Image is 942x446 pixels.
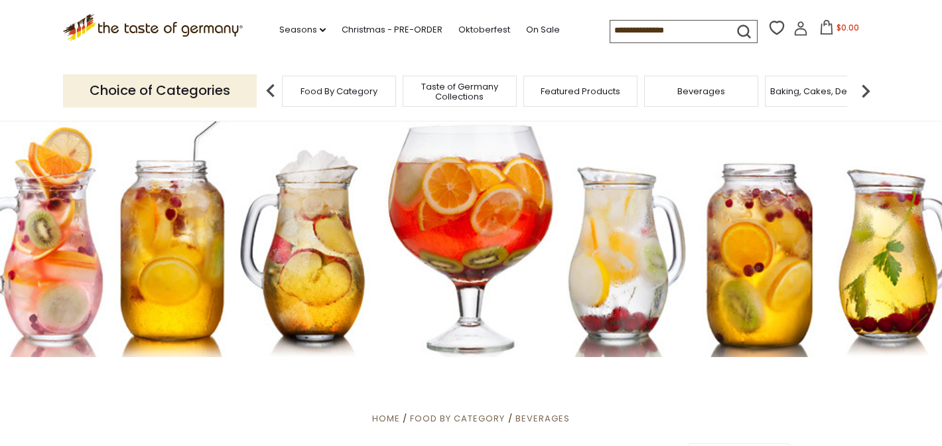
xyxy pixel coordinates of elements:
img: next arrow [852,78,879,104]
a: Food By Category [410,412,505,425]
a: Beverages [677,86,725,96]
a: Home [372,412,400,425]
span: $0.00 [837,22,859,33]
a: Christmas - PRE-ORDER [342,23,442,37]
a: Seasons [279,23,326,37]
p: Choice of Categories [63,74,257,107]
button: $0.00 [811,20,867,40]
img: previous arrow [257,78,284,104]
a: Taste of Germany Collections [407,82,513,102]
a: Oktoberfest [458,23,510,37]
a: On Sale [526,23,560,37]
a: Baking, Cakes, Desserts [770,86,873,96]
a: Beverages [515,412,570,425]
a: Featured Products [541,86,620,96]
a: Food By Category [301,86,377,96]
